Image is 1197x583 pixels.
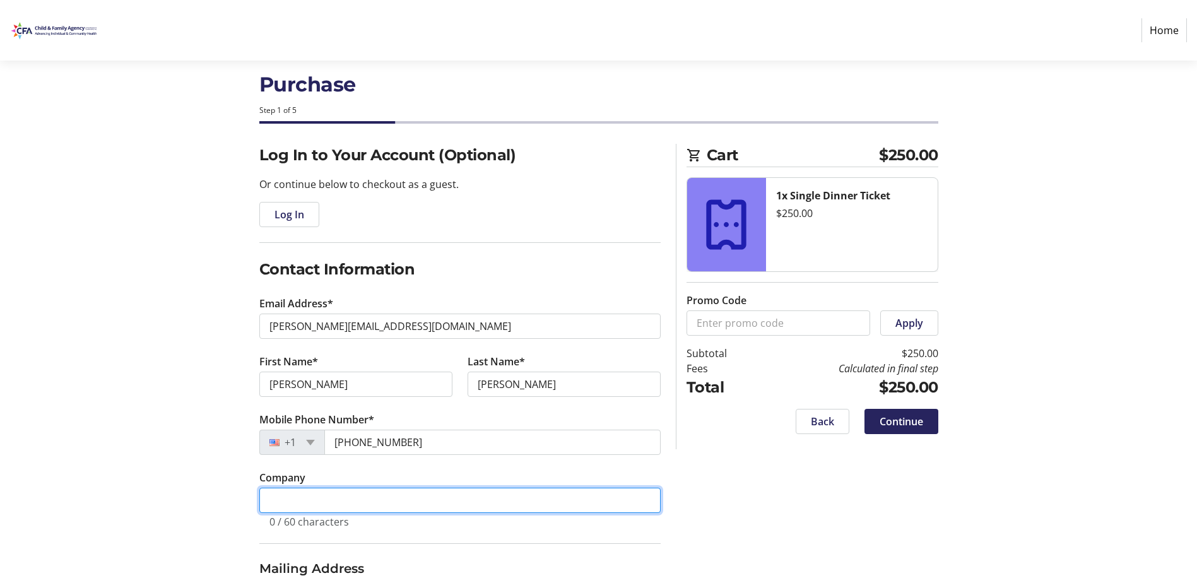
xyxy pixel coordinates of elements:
button: Back [796,409,849,434]
span: Log In [274,207,304,222]
h1: Purchase [259,69,938,100]
h2: Contact Information [259,258,661,281]
td: Total [687,376,759,399]
label: Email Address* [259,296,333,311]
span: Continue [880,414,923,429]
button: Log In [259,202,319,227]
span: Apply [895,315,923,331]
div: Step 1 of 5 [259,105,938,116]
tr-character-limit: 0 / 60 characters [269,515,349,529]
label: Mobile Phone Number* [259,412,374,427]
h3: Mailing Address [259,559,661,578]
input: Enter promo code [687,310,870,336]
label: First Name* [259,354,318,369]
button: Apply [880,310,938,336]
input: (201) 555-0123 [324,430,661,455]
a: Home [1141,18,1187,42]
button: Continue [864,409,938,434]
td: Subtotal [687,346,759,361]
td: $250.00 [759,376,938,399]
span: Back [811,414,834,429]
span: Cart [707,144,880,167]
td: $250.00 [759,346,938,361]
label: Last Name* [468,354,525,369]
strong: 1x Single Dinner Ticket [776,189,890,203]
p: Or continue below to checkout as a guest. [259,177,661,192]
span: $250.00 [879,144,938,167]
h2: Log In to Your Account (Optional) [259,144,661,167]
div: $250.00 [776,206,928,221]
label: Promo Code [687,293,746,308]
label: Company [259,470,305,485]
img: Child and Family Agency (CFA)'s Logo [10,5,100,56]
td: Calculated in final step [759,361,938,376]
td: Fees [687,361,759,376]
